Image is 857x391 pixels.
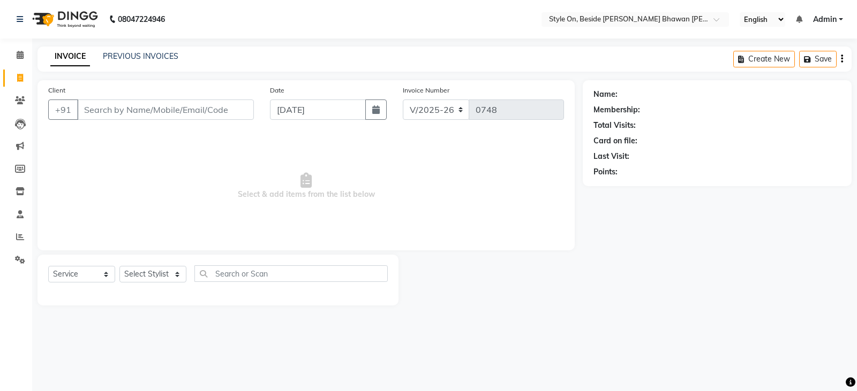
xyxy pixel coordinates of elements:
button: Create New [733,51,795,67]
div: Card on file: [593,135,637,147]
b: 08047224946 [118,4,165,34]
img: logo [27,4,101,34]
label: Date [270,86,284,95]
label: Client [48,86,65,95]
span: Select & add items from the list below [48,133,564,240]
div: Last Visit: [593,151,629,162]
a: INVOICE [50,47,90,66]
button: Save [799,51,837,67]
div: Total Visits: [593,120,636,131]
label: Invoice Number [403,86,449,95]
input: Search by Name/Mobile/Email/Code [77,99,254,120]
a: PREVIOUS INVOICES [103,51,178,61]
div: Points: [593,166,618,178]
div: Name: [593,89,618,100]
input: Search or Scan [194,265,388,282]
span: Admin [813,14,837,25]
button: +91 [48,99,78,120]
div: Membership: [593,104,640,116]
